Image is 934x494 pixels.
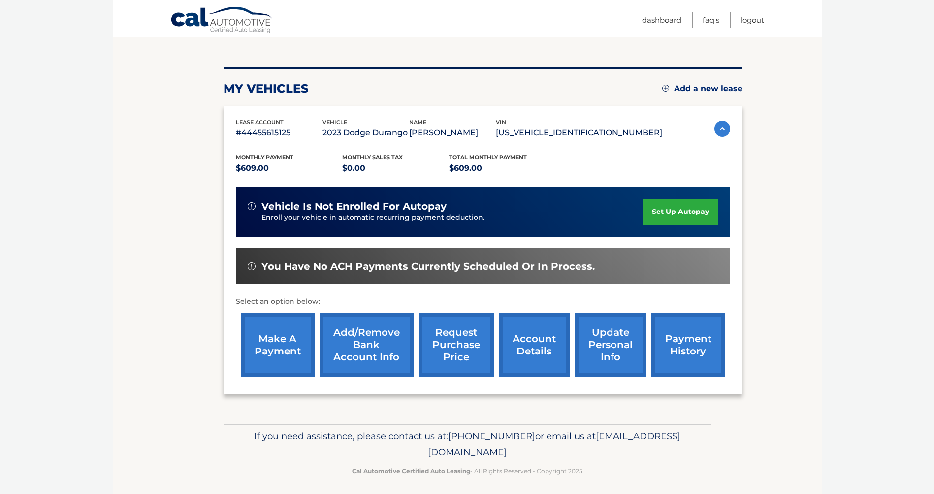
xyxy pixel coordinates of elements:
[236,161,343,175] p: $609.00
[352,467,470,475] strong: Cal Automotive Certified Auto Leasing
[448,430,535,442] span: [PHONE_NUMBER]
[236,126,322,140] p: #44455615125
[236,119,284,126] span: lease account
[230,466,705,476] p: - All Rights Reserved - Copyright 2025
[261,200,447,212] span: vehicle is not enrolled for autopay
[449,161,556,175] p: $609.00
[419,313,494,377] a: request purchase price
[248,202,256,210] img: alert-white.svg
[409,119,426,126] span: name
[499,313,570,377] a: account details
[236,296,730,308] p: Select an option below:
[342,161,449,175] p: $0.00
[651,313,725,377] a: payment history
[449,154,527,161] span: Total Monthly Payment
[703,12,719,28] a: FAQ's
[322,126,409,140] p: 2023 Dodge Durango
[261,260,595,273] span: You have no ACH payments currently scheduled or in process.
[642,12,681,28] a: Dashboard
[342,154,403,161] span: Monthly sales Tax
[662,84,742,94] a: Add a new lease
[261,212,644,223] p: Enroll your vehicle in automatic recurring payment deduction.
[241,313,315,377] a: make a payment
[236,154,293,161] span: Monthly Payment
[224,81,309,96] h2: my vehicles
[428,430,680,458] span: [EMAIL_ADDRESS][DOMAIN_NAME]
[322,119,347,126] span: vehicle
[575,313,646,377] a: update personal info
[230,428,705,460] p: If you need assistance, please contact us at: or email us at
[643,199,718,225] a: set up autopay
[409,126,496,140] p: [PERSON_NAME]
[170,6,274,35] a: Cal Automotive
[714,121,730,137] img: accordion-active.svg
[496,119,506,126] span: vin
[496,126,662,140] p: [US_VEHICLE_IDENTIFICATION_NUMBER]
[320,313,414,377] a: Add/Remove bank account info
[662,85,669,92] img: add.svg
[741,12,764,28] a: Logout
[248,262,256,270] img: alert-white.svg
